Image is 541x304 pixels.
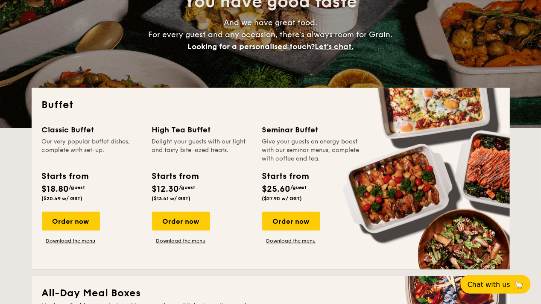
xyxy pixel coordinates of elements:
[149,18,393,51] span: And we have great food. For every guest and any occasion, there’s always room for Grain.
[262,124,362,136] div: Seminar Buffet
[152,170,199,183] div: Starts from
[42,98,500,112] h2: Buffet
[42,184,69,194] span: $18.80
[291,184,307,190] span: /guest
[152,137,252,163] div: Delight your guests with our light and tasty bite-sized treats.
[152,124,252,136] div: High Tea Buffet
[179,184,196,190] span: /guest
[315,42,354,51] span: Let's chat.
[42,170,88,183] div: Starts from
[69,184,85,190] span: /guest
[42,286,500,300] h2: All-Day Meal Boxes
[152,237,210,244] a: Download the menu
[262,184,291,194] span: $25.60
[461,275,531,294] button: Chat with us🦙
[514,280,524,289] span: 🦙
[42,124,142,136] div: Classic Buffet
[468,281,510,289] span: Chat with us
[42,212,100,231] div: Order now
[262,196,302,202] span: ($27.90 w/ GST)
[262,170,309,183] div: Starts from
[42,196,83,202] span: ($20.49 w/ GST)
[152,212,210,231] div: Order now
[42,137,142,163] div: Our very popular buffet dishes, complete with set-up.
[262,237,320,244] a: Download the menu
[152,196,191,202] span: ($13.41 w/ GST)
[42,237,100,244] a: Download the menu
[262,212,320,231] div: Order now
[262,137,362,163] div: Give your guests an energy boost with our seminar menus, complete with coffee and tea.
[152,184,179,194] span: $12.30
[187,42,315,51] span: Looking for a personalised touch?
